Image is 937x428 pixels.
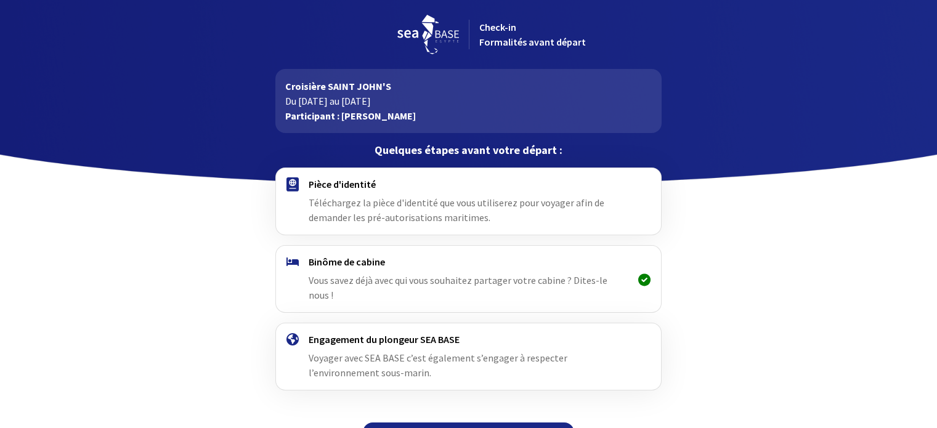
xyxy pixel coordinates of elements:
[309,352,567,379] span: Voyager avec SEA BASE c’est également s’engager à respecter l’environnement sous-marin.
[286,177,299,192] img: passport.svg
[309,333,628,345] h4: Engagement du plongeur SEA BASE
[275,143,662,158] p: Quelques étapes avant votre départ :
[286,333,299,345] img: engagement.svg
[479,21,586,48] span: Check-in Formalités avant départ
[309,196,604,224] span: Téléchargez la pièce d'identité que vous utiliserez pour voyager afin de demander les pré-autoris...
[285,108,652,123] p: Participant : [PERSON_NAME]
[286,257,299,266] img: binome.svg
[309,178,628,190] h4: Pièce d'identité
[309,274,607,301] span: Vous savez déjà avec qui vous souhaitez partager votre cabine ? Dites-le nous !
[309,256,628,268] h4: Binôme de cabine
[285,94,652,108] p: Du [DATE] au [DATE]
[397,15,459,54] img: logo_seabase.svg
[285,79,652,94] p: Croisière SAINT JOHN'S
